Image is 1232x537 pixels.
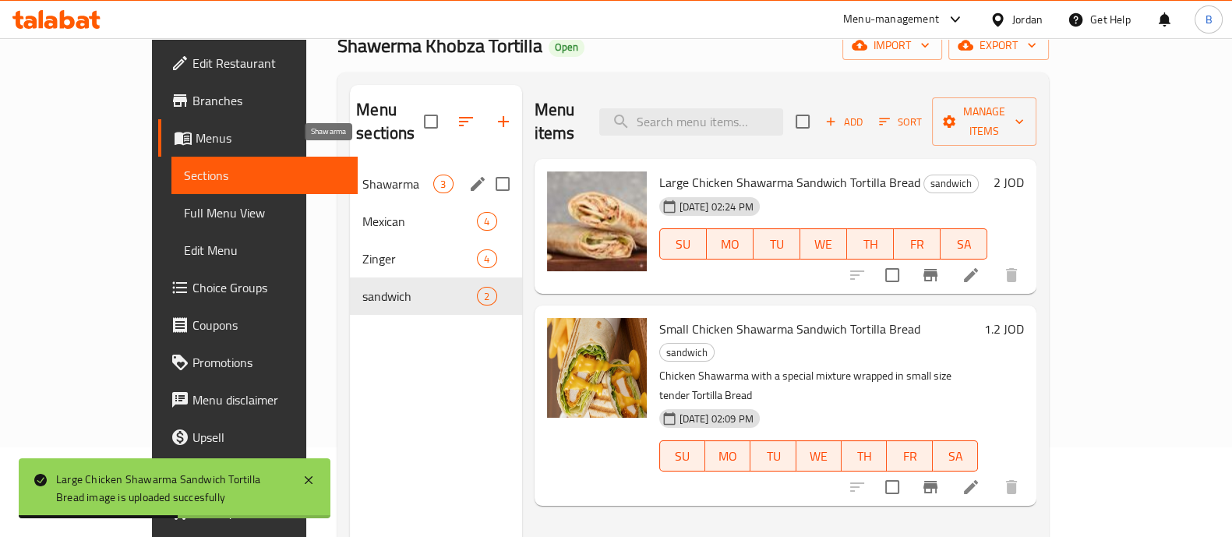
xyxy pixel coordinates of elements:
button: MO [707,228,754,260]
span: B [1205,11,1212,28]
span: export [961,36,1036,55]
span: WE [803,445,835,468]
span: 3 [434,177,452,192]
span: SU [666,233,701,256]
span: Choice Groups [192,278,345,297]
a: Sections [171,157,358,194]
a: Full Menu View [171,194,358,231]
span: Menu disclaimer [192,390,345,409]
span: Manage items [944,102,1024,141]
span: Edit Restaurant [192,54,345,72]
span: Mexican [362,212,477,231]
button: Add [819,110,869,134]
span: Small Chicken Shawarma Sandwich Tortilla Bread [659,317,920,341]
span: TH [853,233,888,256]
span: import [855,36,930,55]
span: Select section [786,105,819,138]
a: Coupons [158,306,358,344]
div: items [477,212,496,231]
button: SU [659,228,707,260]
div: items [477,249,496,268]
h2: Menu sections [356,98,423,145]
span: Edit Menu [184,241,345,260]
h6: 2 JOD [994,171,1024,193]
button: Branch-specific-item [912,468,949,506]
span: Select all sections [415,105,447,138]
span: Select to update [876,259,909,291]
a: Branches [158,82,358,119]
p: Chicken Shawarma with a special mixture wrapped in small size tender Tortilla Bread [659,366,979,405]
span: Branches [192,91,345,110]
img: Small Chicken Shawarma Sandwich Tortilla Bread [547,318,647,418]
span: sandwich [924,175,978,193]
div: sandwich [659,343,715,362]
div: Large Chicken Shawarma Sandwich Tortilla Bread image is uploaded succesfully [56,471,287,506]
div: items [477,287,496,306]
input: search [599,108,783,136]
span: Menus [196,129,345,147]
span: SA [947,233,981,256]
span: TH [848,445,881,468]
button: TU [750,440,796,472]
span: Sort [879,113,922,131]
div: Mexican4 [350,203,521,240]
h2: Menu items [535,98,581,145]
a: Upsell [158,419,358,456]
a: Menus [158,119,358,157]
div: sandwich [362,287,477,306]
a: Coverage Report [158,456,358,493]
span: SA [939,445,972,468]
span: Promotions [192,353,345,372]
button: delete [993,256,1030,294]
span: Coupons [192,316,345,334]
button: TU [754,228,800,260]
button: import [842,31,942,60]
button: Branch-specific-item [912,256,949,294]
span: 4 [478,252,496,267]
div: sandwich [923,175,979,193]
a: Edit Menu [171,231,358,269]
span: Shawarma [362,175,433,193]
button: SU [659,440,705,472]
span: Grocery Checklist [192,503,345,521]
div: Open [549,38,584,57]
img: Large Chicken Shawarma Sandwich Tortilla Bread [547,171,647,271]
button: SA [933,440,978,472]
button: WE [800,228,847,260]
button: export [948,31,1049,60]
span: Sort sections [447,103,485,140]
button: Sort [875,110,926,134]
button: edit [466,172,489,196]
div: sandwich2 [350,277,521,315]
span: Large Chicken Shawarma Sandwich Tortilla Bread [659,171,920,194]
span: Upsell [192,428,345,447]
button: Manage items [932,97,1036,146]
span: [DATE] 02:24 PM [673,200,760,214]
div: Menu-management [843,10,939,29]
span: Zinger [362,249,477,268]
button: Add section [485,103,522,140]
div: Jordan [1012,11,1043,28]
span: FR [900,233,934,256]
h6: 1.2 JOD [984,318,1024,340]
span: sandwich [660,344,714,362]
button: TH [847,228,894,260]
span: FR [893,445,926,468]
span: Shawerma Khobza Tortilla [337,28,542,63]
span: Sections [184,166,345,185]
span: Select to update [876,471,909,503]
a: Promotions [158,344,358,381]
span: TU [757,445,789,468]
span: SU [666,445,699,468]
button: TH [842,440,887,472]
a: Menu disclaimer [158,381,358,419]
span: Sort items [869,110,932,134]
span: WE [807,233,841,256]
a: Edit menu item [962,478,980,496]
div: Zinger4 [350,240,521,277]
span: 2 [478,289,496,304]
span: [DATE] 02:09 PM [673,412,760,426]
span: TU [760,233,794,256]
